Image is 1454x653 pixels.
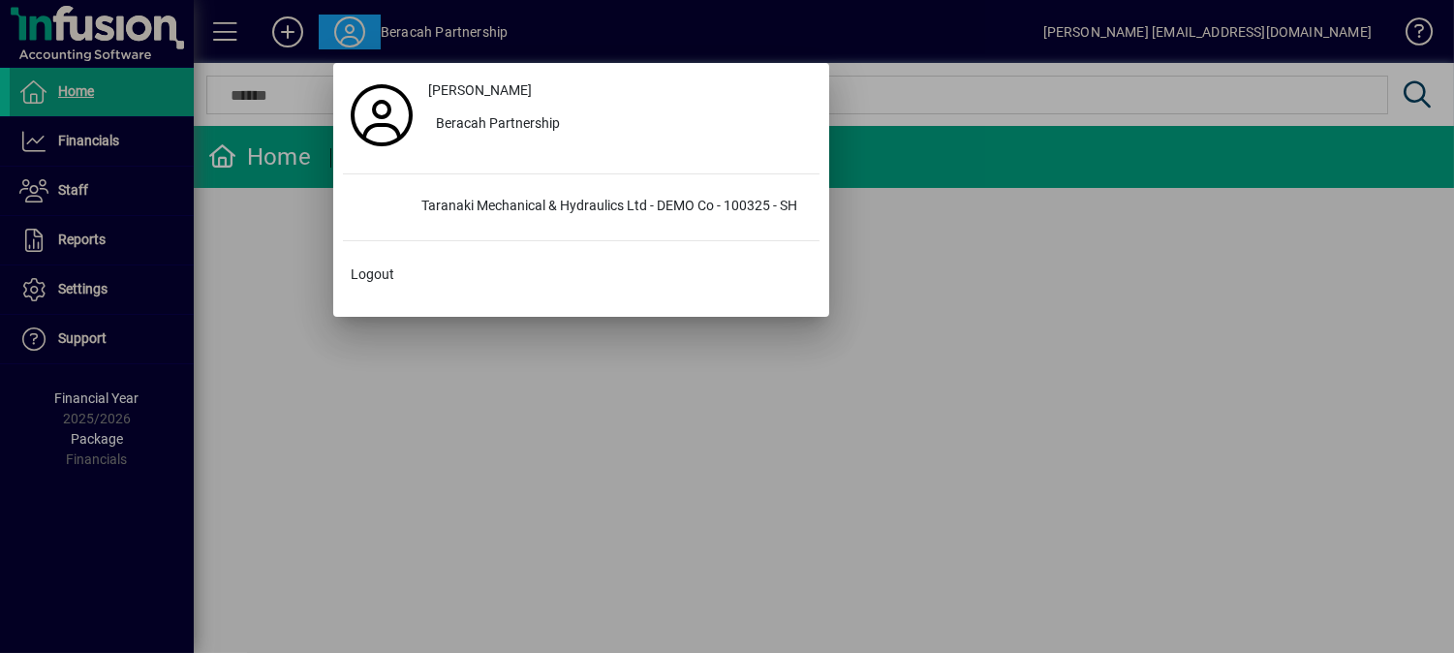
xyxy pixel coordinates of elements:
[428,80,532,101] span: [PERSON_NAME]
[420,73,820,108] a: [PERSON_NAME]
[343,257,820,292] button: Logout
[343,98,420,133] a: Profile
[420,108,820,142] button: Beracah Partnership
[351,264,394,285] span: Logout
[343,190,820,225] button: Taranaki Mechanical & Hydraulics Ltd - DEMO Co - 100325 - SH
[406,190,820,225] div: Taranaki Mechanical & Hydraulics Ltd - DEMO Co - 100325 - SH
